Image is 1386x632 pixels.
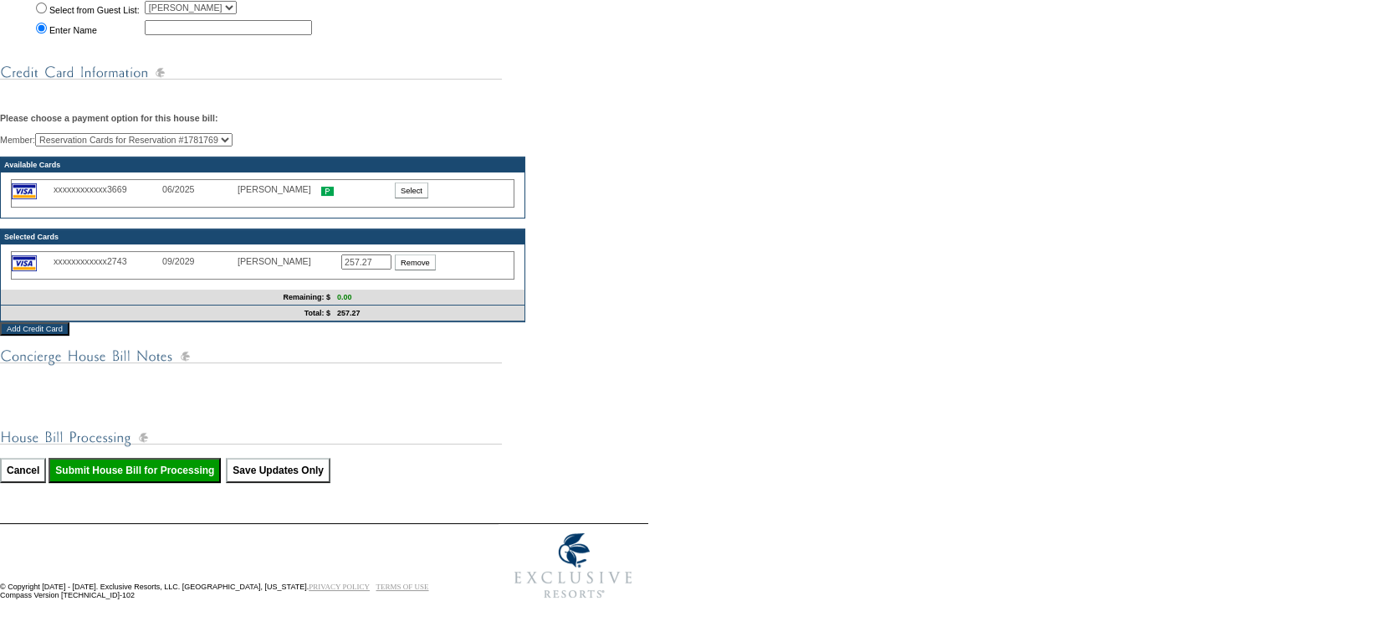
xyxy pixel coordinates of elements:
td: 0.00 [334,290,524,306]
div: [PERSON_NAME] [238,256,321,266]
div: xxxxxxxxxxxx2743 [54,256,162,266]
a: PRIVACY POLICY [309,583,370,591]
div: 09/2029 [162,256,238,266]
label: Select from Guest List: [49,5,140,15]
a: TERMS OF USE [376,583,429,591]
div: [PERSON_NAME] [238,184,321,194]
td: Selected Cards [1,229,524,244]
img: icon_cc_visa.gif [12,183,37,199]
img: icon_primary.gif [321,187,334,196]
td: Available Cards [1,157,524,172]
td: 257.27 [334,306,524,321]
td: Total: $ [1,306,334,321]
img: icon_cc_visa.gif [12,255,37,271]
input: Remove [395,254,436,270]
input: Save Updates Only [226,458,330,483]
input: Select [395,182,428,198]
div: 06/2025 [162,184,238,194]
img: Exclusive Resorts [499,524,648,608]
div: xxxxxxxxxxxx3669 [54,184,162,194]
input: Submit House Bill for Processing [49,458,221,483]
label: Enter Name [49,25,97,35]
td: Remaining: $ [1,290,334,306]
